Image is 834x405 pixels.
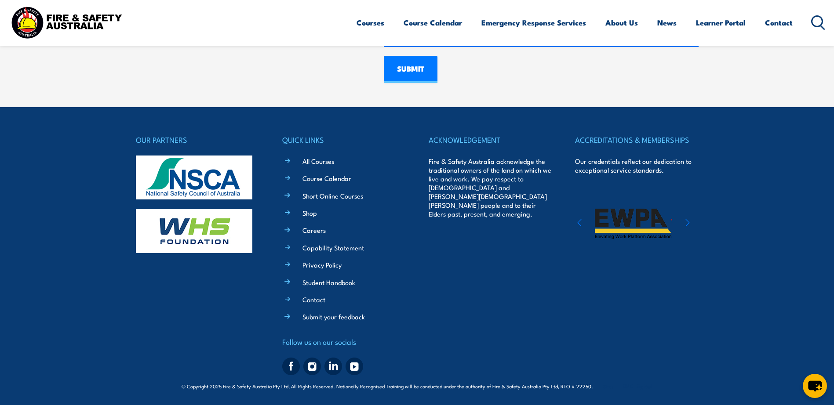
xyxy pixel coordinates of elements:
[136,155,252,199] img: nsca-logo-footer
[302,260,342,269] a: Privacy Policy
[696,11,746,34] a: Learner Portal
[302,278,355,287] a: Student Handbook
[182,382,652,390] span: © Copyright 2025 Fire & Safety Australia Pty Ltd, All Rights Reserved. Nationally Recognised Trai...
[404,11,462,34] a: Course Calendar
[302,243,364,252] a: Capability Statement
[384,56,437,83] input: SUBMIT
[605,11,638,34] a: About Us
[136,209,252,253] img: whs-logo-footer
[357,11,384,34] a: Courses
[302,225,326,235] a: Careers
[302,156,334,166] a: All Courses
[302,208,317,217] a: Shop
[302,174,351,183] a: Course Calendar
[429,157,552,218] p: Fire & Safety Australia acknowledge the traditional owners of the land on which we live and work....
[765,11,793,34] a: Contact
[657,11,677,34] a: News
[302,295,325,304] a: Contact
[575,157,698,174] p: Our credentials reflect our dedication to exceptional service standards.
[575,134,698,146] h4: ACCREDITATIONS & MEMBERSHIPS
[302,312,365,321] a: Submit your feedback
[429,134,552,146] h4: ACKNOWLEDGEMENT
[603,383,652,390] span: Site:
[595,209,671,239] img: ewpa-logo
[136,134,259,146] h4: OUR PARTNERS
[622,381,652,390] a: KND Digital
[803,374,827,398] button: chat-button
[282,336,405,348] h4: Follow us on our socials
[302,191,363,200] a: Short Online Courses
[282,134,405,146] h4: QUICK LINKS
[671,208,748,240] img: WAHA Working at height association – view FSAs working at height courses
[481,11,586,34] a: Emergency Response Services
